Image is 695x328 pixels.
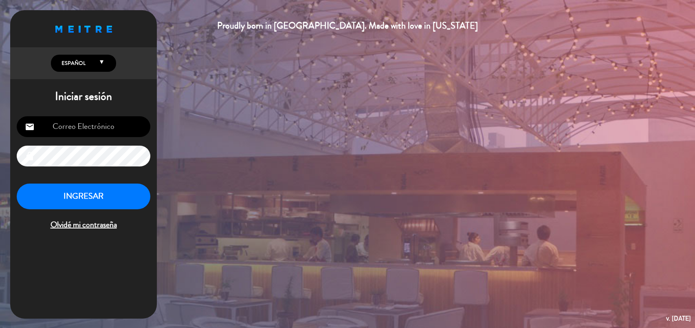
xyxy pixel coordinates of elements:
[25,122,35,132] i: email
[17,184,150,209] button: INGRESAR
[17,218,150,232] span: Olvidé mi contraseña
[666,313,691,324] div: v. [DATE]
[10,90,157,104] h1: Iniciar sesión
[25,151,35,161] i: lock
[17,116,150,137] input: Correo Electrónico
[59,59,86,67] span: Español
